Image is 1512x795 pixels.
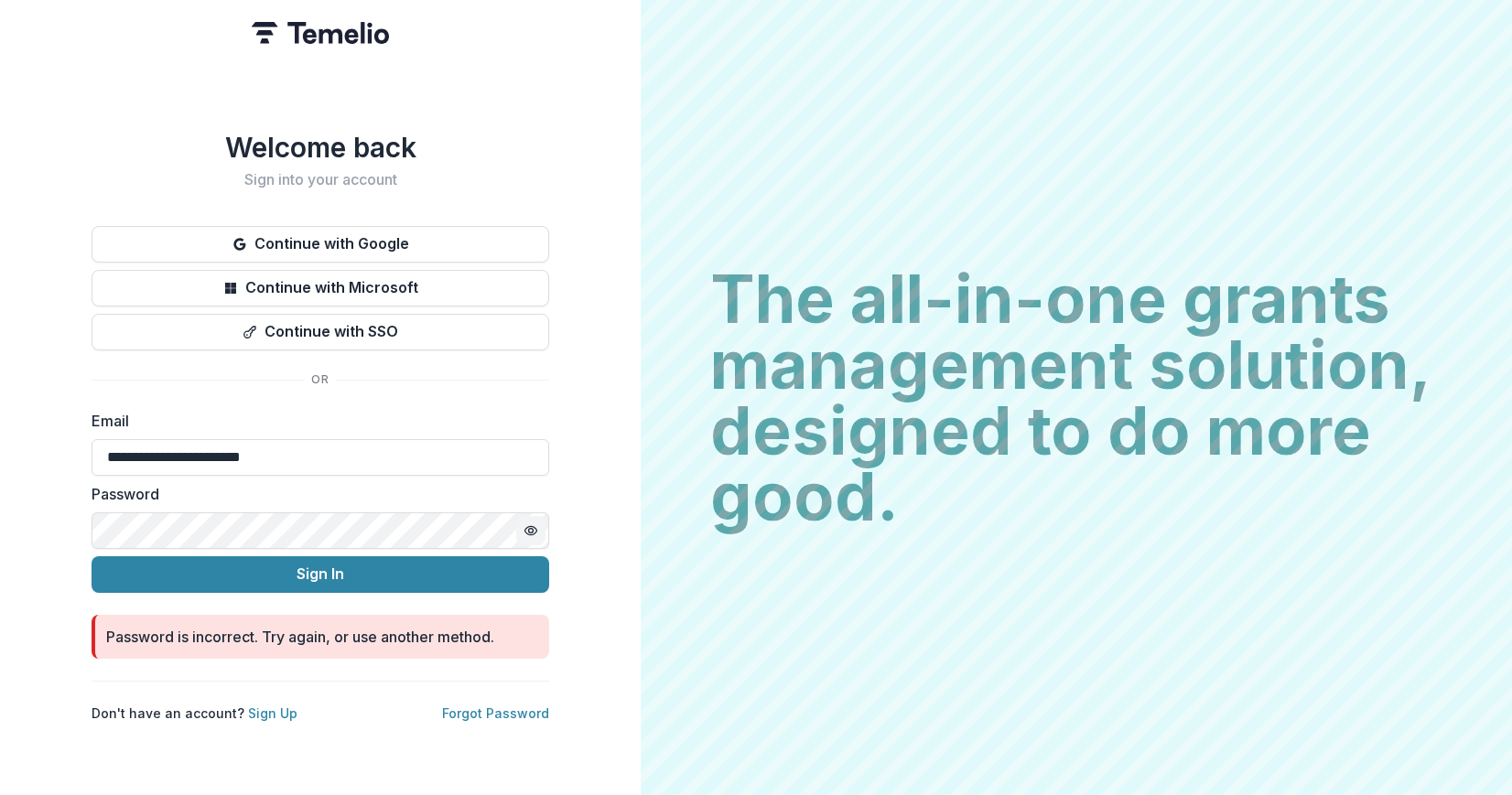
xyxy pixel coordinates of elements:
img: Temelio [252,22,389,44]
div: Password is incorrect. Try again, or use another method. [106,626,494,648]
label: Email [92,410,538,432]
p: Don't have an account? [92,704,297,723]
button: Sign In [92,556,549,593]
label: Password [92,483,538,505]
button: Continue with Microsoft [92,270,549,306]
button: Toggle password visibility [516,516,545,545]
h2: Sign into your account [92,171,549,188]
button: Continue with Google [92,226,549,263]
a: Forgot Password [442,705,549,721]
a: Sign Up [248,705,297,721]
h1: Welcome back [92,131,549,164]
button: Continue with SSO [92,314,549,350]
